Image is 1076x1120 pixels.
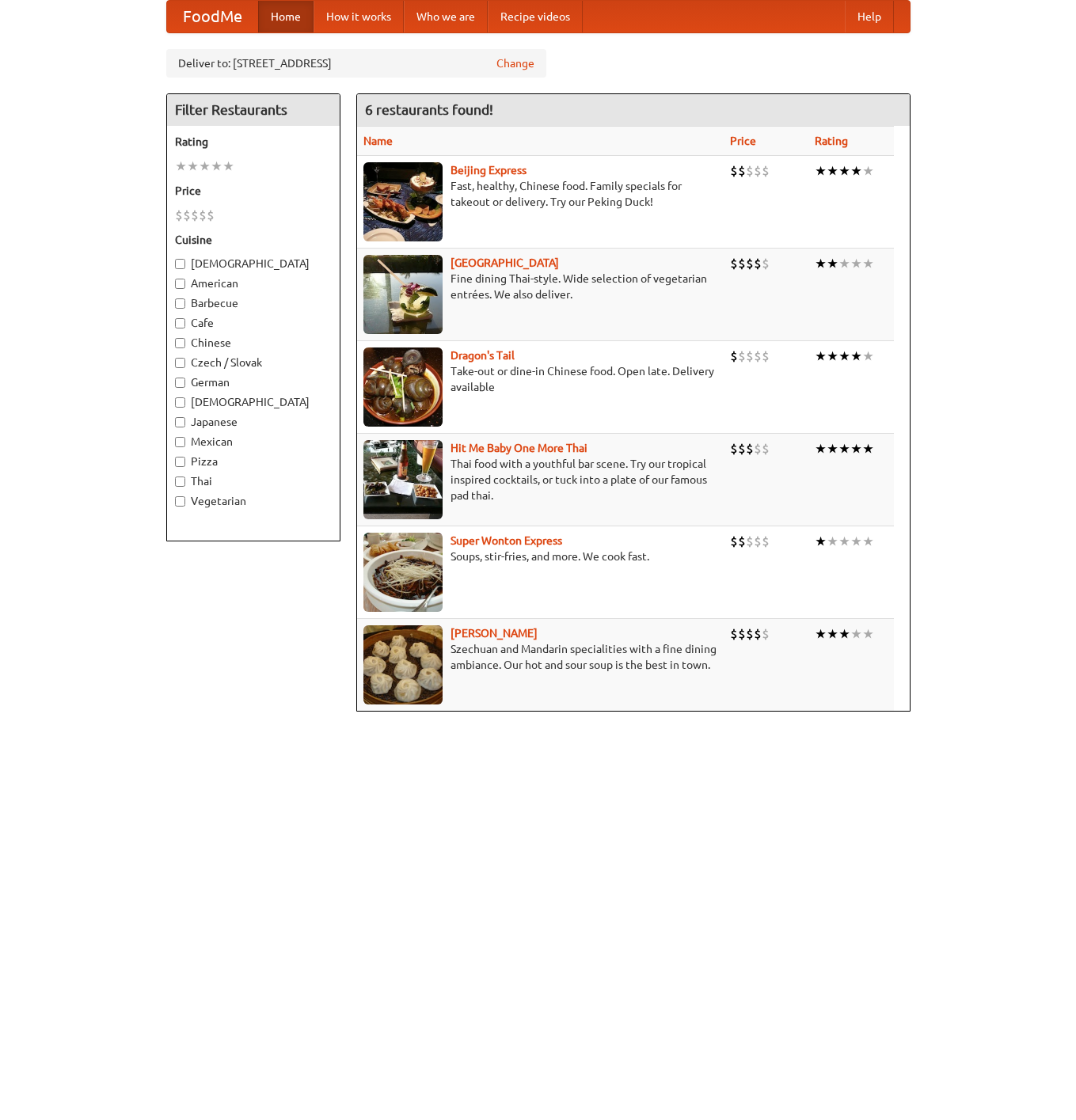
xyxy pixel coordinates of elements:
li: $ [199,207,207,224]
li: ★ [175,158,187,175]
li: $ [746,440,754,457]
li: $ [746,625,754,643]
img: beijing.jpg [363,162,443,241]
input: [DEMOGRAPHIC_DATA] [175,397,185,408]
li: $ [730,625,738,643]
li: ★ [211,158,222,175]
li: ★ [850,625,862,643]
label: Vegetarian [175,493,332,509]
a: Name [363,135,393,147]
li: $ [762,440,770,457]
p: Szechuan and Mandarin specialities with a fine dining ambiance. Our hot and sour soup is the best... [363,641,718,673]
li: ★ [827,255,838,272]
li: ★ [850,533,862,550]
p: Soups, stir-fries, and more. We cook fast. [363,549,718,564]
h5: Price [175,183,332,199]
a: Who we are [404,1,488,32]
li: ★ [827,347,838,365]
li: $ [183,207,191,224]
li: $ [746,162,754,180]
a: Change [496,55,534,71]
li: ★ [187,158,199,175]
label: Thai [175,473,332,489]
li: $ [730,162,738,180]
li: $ [754,533,762,550]
a: Dragon's Tail [451,349,515,362]
label: Barbecue [175,295,332,311]
input: Vegetarian [175,496,185,507]
label: American [175,275,332,291]
li: ★ [838,162,850,180]
a: Recipe videos [488,1,583,32]
li: ★ [838,440,850,457]
input: Czech / Slovak [175,358,185,368]
li: $ [762,625,770,643]
li: ★ [850,440,862,457]
li: ★ [862,533,874,550]
li: ★ [862,255,874,272]
input: Mexican [175,437,185,447]
li: $ [746,347,754,365]
li: ★ [815,255,827,272]
h4: Filter Restaurants [167,94,340,126]
li: $ [730,440,738,457]
li: ★ [815,533,827,550]
a: [GEOGRAPHIC_DATA] [451,256,559,269]
li: ★ [815,625,827,643]
input: Chinese [175,338,185,348]
li: ★ [850,162,862,180]
li: $ [738,533,746,550]
h5: Cuisine [175,232,332,248]
li: $ [762,533,770,550]
input: Barbecue [175,298,185,309]
li: $ [762,347,770,365]
li: ★ [838,255,850,272]
h5: Rating [175,134,332,150]
li: ★ [862,162,874,180]
img: babythai.jpg [363,440,443,519]
li: $ [762,255,770,272]
label: Cafe [175,315,332,331]
label: Japanese [175,414,332,430]
a: FoodMe [167,1,258,32]
a: [PERSON_NAME] [451,627,538,640]
li: ★ [222,158,234,175]
li: $ [738,162,746,180]
li: ★ [827,440,838,457]
p: Thai food with a youthful bar scene. Try our tropical inspired cocktails, or tuck into a plate of... [363,456,718,503]
li: ★ [827,533,838,550]
a: How it works [314,1,404,32]
img: satay.jpg [363,255,443,334]
a: Rating [815,135,848,147]
li: $ [730,347,738,365]
ng-pluralize: 6 restaurants found! [365,102,493,117]
li: $ [762,162,770,180]
li: $ [738,440,746,457]
a: Hit Me Baby One More Thai [451,442,587,454]
li: ★ [815,347,827,365]
input: Cafe [175,318,185,328]
label: Pizza [175,454,332,469]
li: $ [754,347,762,365]
b: Beijing Express [451,164,527,177]
li: $ [746,533,754,550]
input: [DEMOGRAPHIC_DATA] [175,259,185,269]
li: $ [738,625,746,643]
li: ★ [199,158,211,175]
input: American [175,279,185,289]
div: Deliver to: [STREET_ADDRESS] [166,49,546,78]
input: Japanese [175,417,185,427]
li: ★ [850,347,862,365]
li: ★ [862,440,874,457]
img: dragon.jpg [363,347,443,427]
p: Take-out or dine-in Chinese food. Open late. Delivery available [363,363,718,395]
li: $ [746,255,754,272]
li: ★ [815,162,827,180]
label: Chinese [175,335,332,351]
li: ★ [850,255,862,272]
label: Czech / Slovak [175,355,332,370]
b: Super Wonton Express [451,534,562,547]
